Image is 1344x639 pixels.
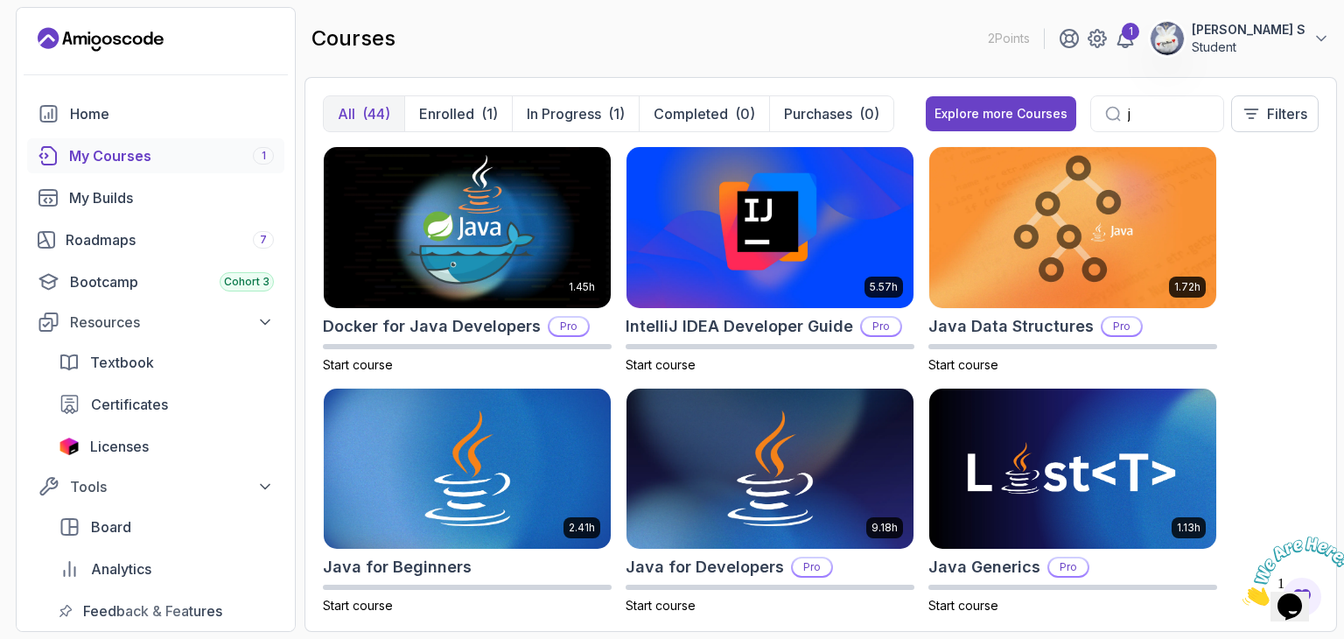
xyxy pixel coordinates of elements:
span: Certificates [91,394,168,415]
img: IntelliJ IDEA Developer Guide card [626,147,913,308]
button: Enrolled(1) [404,96,512,131]
a: certificates [48,387,284,422]
span: 1 [7,7,14,22]
p: 5.57h [870,280,898,294]
button: Purchases(0) [769,96,893,131]
a: licenses [48,429,284,464]
span: Start course [323,357,393,372]
div: My Courses [69,145,274,166]
span: Board [91,516,131,537]
a: builds [27,180,284,215]
a: textbook [48,345,284,380]
p: [PERSON_NAME] S [1192,21,1305,39]
button: Tools [27,471,284,502]
a: 1 [1115,28,1136,49]
div: Explore more Courses [934,105,1067,123]
span: Analytics [91,558,151,579]
img: user profile image [1151,22,1184,55]
a: analytics [48,551,284,586]
div: (0) [735,103,755,124]
a: bootcamp [27,264,284,299]
div: (0) [859,103,879,124]
span: Start course [626,598,696,613]
input: Search... [1128,103,1209,124]
p: Enrolled [419,103,474,124]
span: Textbook [90,352,154,373]
div: Home [70,103,274,124]
div: Tools [70,476,274,497]
img: Chat attention grabber [7,7,115,76]
a: courses [27,138,284,173]
span: Start course [928,357,998,372]
div: Roadmaps [66,229,274,250]
p: 2 Points [988,30,1030,47]
span: Start course [626,357,696,372]
span: Feedback & Features [83,600,222,621]
a: home [27,96,284,131]
p: 1.13h [1177,521,1200,535]
span: Cohort 3 [224,275,269,289]
p: In Progress [527,103,601,124]
span: Licenses [90,436,149,457]
span: Start course [928,598,998,613]
a: board [48,509,284,544]
img: jetbrains icon [59,438,80,455]
button: In Progress(1) [512,96,639,131]
h2: Java Generics [928,555,1040,579]
p: Pro [1102,318,1141,335]
p: All [338,103,355,124]
div: (1) [481,103,498,124]
button: Resources [27,306,284,338]
h2: Docker for Java Developers [323,314,541,339]
span: 7 [260,233,267,247]
button: Filters [1231,95,1319,132]
p: 2.41h [569,521,595,535]
p: 9.18h [871,521,898,535]
h2: Java for Beginners [323,555,472,579]
h2: courses [311,25,395,53]
p: Pro [793,558,831,576]
img: Java Generics card [929,389,1216,550]
div: 1 [1122,23,1139,40]
h2: IntelliJ IDEA Developer Guide [626,314,853,339]
button: user profile image[PERSON_NAME] SStudent [1150,21,1330,56]
h2: Java for Developers [626,555,784,579]
button: Explore more Courses [926,96,1076,131]
p: Filters [1267,103,1307,124]
p: Pro [1049,558,1088,576]
p: Completed [654,103,728,124]
span: 1 [262,149,266,163]
p: 1.72h [1174,280,1200,294]
div: (44) [362,103,390,124]
p: 1.45h [569,280,595,294]
div: Bootcamp [70,271,274,292]
img: Docker for Java Developers card [324,147,611,308]
button: Completed(0) [639,96,769,131]
div: My Builds [69,187,274,208]
p: Pro [549,318,588,335]
div: Resources [70,312,274,333]
h2: Java Data Structures [928,314,1094,339]
p: Purchases [784,103,852,124]
img: Java Data Structures card [929,147,1216,308]
p: Pro [862,318,900,335]
a: feedback [48,593,284,628]
img: Java for Beginners card [324,389,611,550]
a: Landing page [38,25,164,53]
p: Student [1192,39,1305,56]
a: roadmaps [27,222,284,257]
span: Start course [323,598,393,613]
iframe: chat widget [1235,530,1344,613]
img: Java for Developers card [626,389,913,550]
button: All(44) [324,96,404,131]
div: (1) [608,103,625,124]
